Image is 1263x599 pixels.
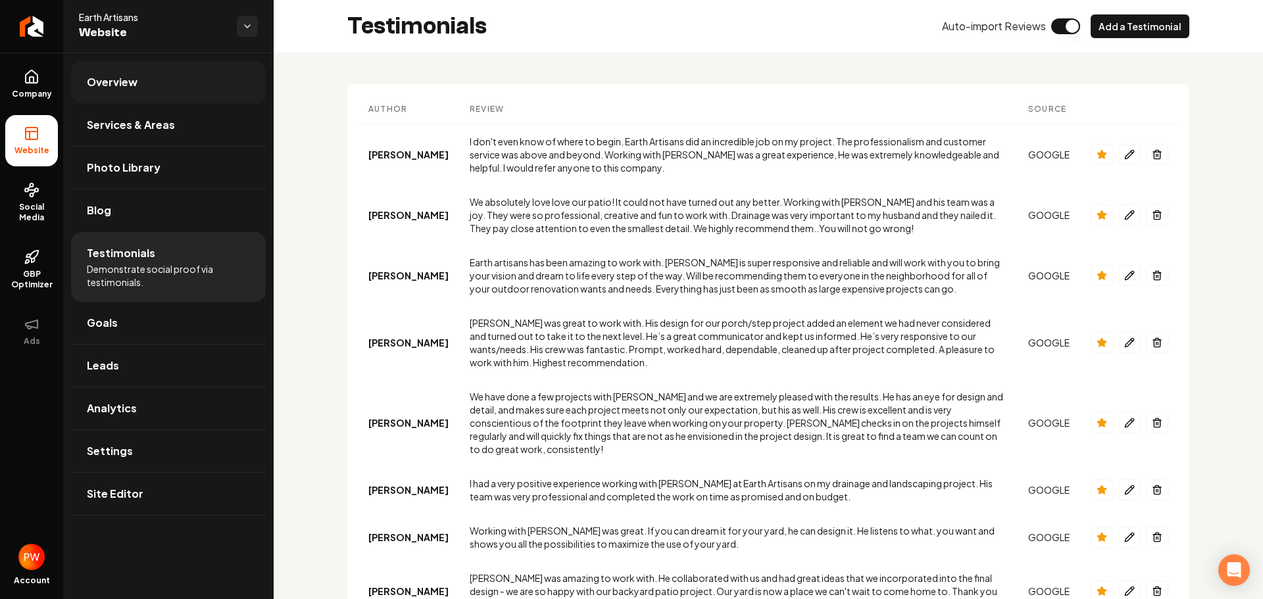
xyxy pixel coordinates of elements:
a: Photo Library [71,147,266,189]
a: Settings [71,430,266,472]
span: Demonstrate social proof via testimonials. [87,262,250,289]
img: Preston Whitefield [18,544,45,570]
span: Goals [87,315,118,331]
span: Social Media [5,202,58,223]
div: GOOGLE [1028,336,1070,349]
span: Photo Library [87,160,161,176]
div: [PERSON_NAME] [368,416,449,429]
a: Goals [71,302,266,344]
span: Earth Artisans [79,11,226,24]
a: Overview [71,61,266,103]
div: GOOGLE [1028,483,1070,496]
div: GOOGLE [1028,416,1070,429]
button: Ads [5,306,58,357]
span: Leads [87,358,119,373]
span: Website [79,24,226,42]
button: Add a Testimonial [1091,14,1189,38]
span: Settings [87,443,133,459]
span: Ads [18,336,45,347]
div: [PERSON_NAME] [368,585,449,598]
a: Services & Areas [71,104,266,146]
a: Company [5,59,58,110]
span: GBP Optimizer [5,269,58,290]
span: Auto-import Reviews [942,18,1046,34]
div: GOOGLE [1028,208,1070,222]
div: GOOGLE [1028,531,1070,544]
div: Open Intercom Messenger [1218,554,1250,586]
th: Review [459,95,1018,124]
a: Blog [71,189,266,231]
span: Services & Areas [87,117,175,133]
a: Site Editor [71,473,266,515]
div: Earth artisans has been amazing to work with. [PERSON_NAME] is super responsive and reliable and ... [470,256,1007,295]
h2: Testimonials [347,13,487,39]
span: Analytics [87,400,137,416]
div: GOOGLE [1028,585,1070,598]
div: I don't even know of where to begin. Earth Artisans did an incredible job on my project. The prof... [470,135,1007,174]
div: GOOGLE [1028,148,1070,161]
a: Leads [71,345,266,387]
th: Author [358,95,459,124]
div: [PERSON_NAME] [368,148,449,161]
th: Source [1018,95,1080,124]
span: Testimonials [87,245,155,261]
div: [PERSON_NAME] [368,531,449,544]
div: [PERSON_NAME] [368,336,449,349]
button: Open user button [18,544,45,570]
span: Account [14,575,50,586]
img: Rebolt Logo [20,16,44,37]
div: GOOGLE [1028,269,1070,282]
a: GBP Optimizer [5,239,58,300]
div: I had a very positive experience working with [PERSON_NAME] at Earth Artisans on my drainage and ... [470,477,1007,503]
a: Social Media [5,172,58,233]
div: [PERSON_NAME] [368,208,449,222]
div: [PERSON_NAME] was great to work with. His design for our porch/step project added an element we h... [470,316,1007,369]
span: Site Editor [87,486,143,502]
div: [PERSON_NAME] [368,483,449,496]
div: [PERSON_NAME] [368,269,449,282]
div: Working with [PERSON_NAME] was great. If you can dream it for your yard, he can design it. He lis... [470,524,1007,550]
a: Analytics [71,387,266,429]
span: Overview [87,74,137,90]
span: Website [9,145,55,156]
span: Blog [87,203,111,218]
div: We absolutely love love our patio! It could not have turned out any better. Working with [PERSON_... [470,195,1007,235]
div: We have done a few projects with [PERSON_NAME] and we are extremely pleased with the results. He ... [470,390,1007,456]
span: Company [7,89,57,99]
